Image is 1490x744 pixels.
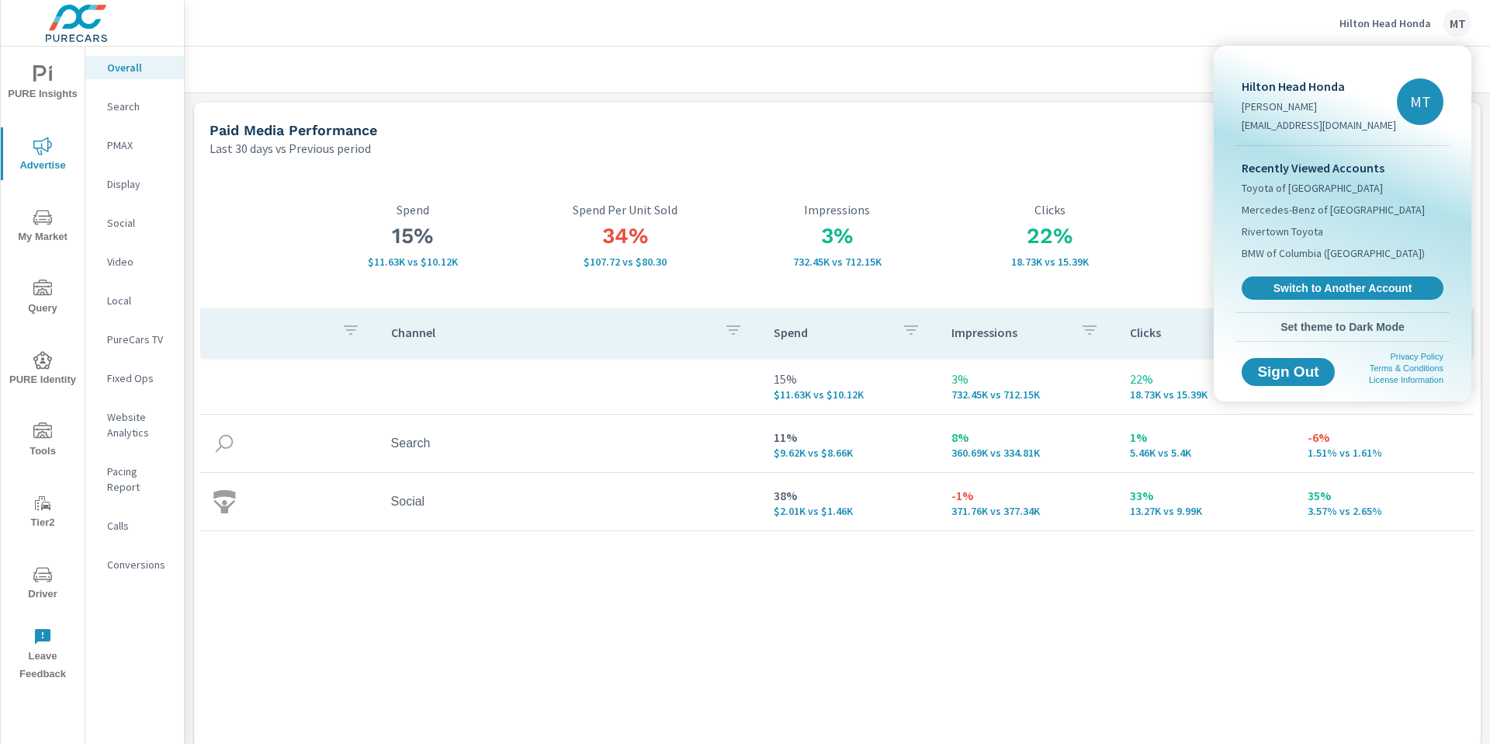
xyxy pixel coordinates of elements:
[1242,320,1443,334] span: Set theme to Dark Mode
[1242,77,1396,96] p: Hilton Head Honda
[1397,78,1443,125] div: MT
[1242,99,1396,114] p: [PERSON_NAME]
[1242,158,1443,177] p: Recently Viewed Accounts
[1242,245,1425,261] span: BMW of Columbia ([GEOGRAPHIC_DATA])
[1370,363,1443,373] a: Terms & Conditions
[1391,352,1443,361] a: Privacy Policy
[1242,117,1396,133] p: [EMAIL_ADDRESS][DOMAIN_NAME]
[1250,281,1435,295] span: Switch to Another Account
[1254,365,1322,379] span: Sign Out
[1242,202,1425,217] span: Mercedes-Benz of [GEOGRAPHIC_DATA]
[1369,375,1443,384] a: License Information
[1242,180,1383,196] span: Toyota of [GEOGRAPHIC_DATA]
[1242,224,1323,239] span: Rivertown Toyota
[1242,276,1443,300] a: Switch to Another Account
[1235,313,1450,341] button: Set theme to Dark Mode
[1242,358,1335,386] button: Sign Out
